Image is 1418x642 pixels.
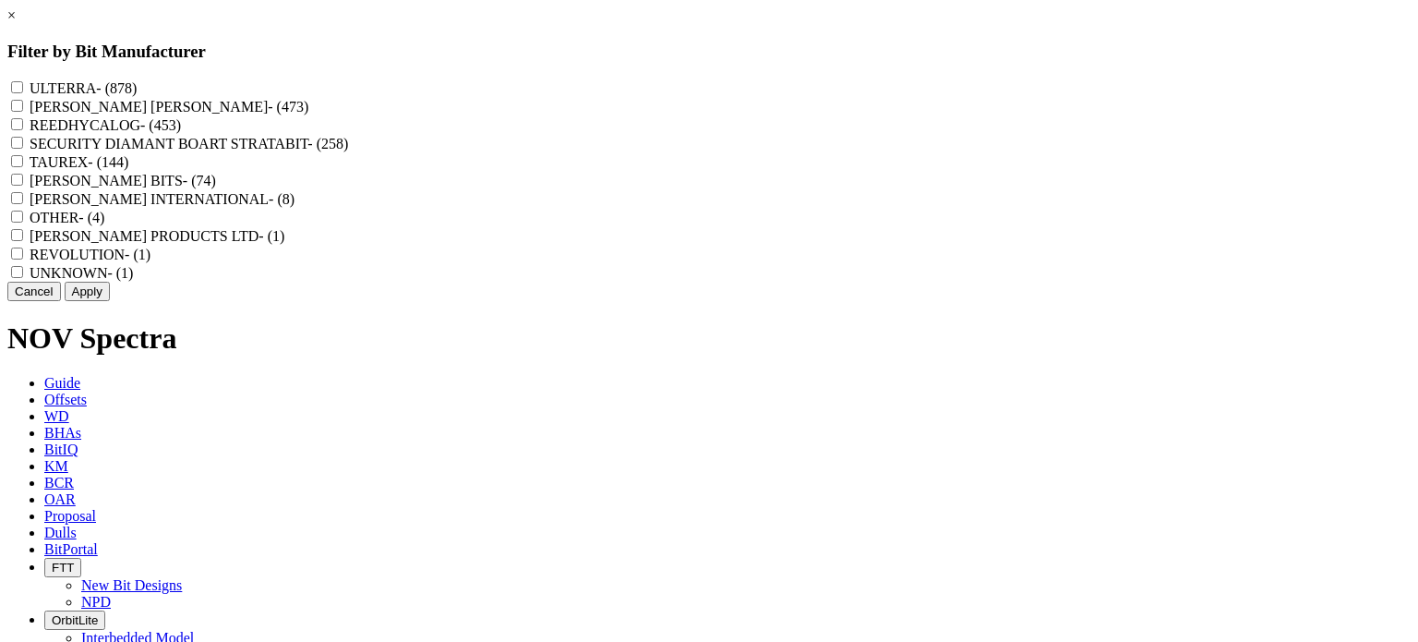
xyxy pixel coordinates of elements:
[183,173,216,188] span: - (74)
[81,594,111,610] a: NPD
[52,561,74,575] span: FTT
[30,154,129,170] label: TAUREX
[44,425,81,441] span: BHAs
[307,136,348,151] span: - (258)
[269,191,294,207] span: - (8)
[44,491,76,507] span: OAR
[7,42,1411,62] h3: Filter by Bit Manufacturer
[125,247,150,262] span: - (1)
[30,117,181,133] label: REEDHYCALOG
[44,541,98,557] span: BitPortal
[65,282,110,301] button: Apply
[30,191,294,207] label: [PERSON_NAME] INTERNATIONAL
[44,375,80,391] span: Guide
[258,228,284,244] span: - (1)
[81,577,182,593] a: New Bit Designs
[30,228,284,244] label: [PERSON_NAME] PRODUCTS LTD
[44,458,68,474] span: KM
[52,613,98,627] span: OrbitLite
[44,442,78,457] span: BitIQ
[78,210,104,225] span: - (4)
[30,136,348,151] label: SECURITY DIAMANT BOART STRATABIT
[7,321,1411,356] h1: NOV Spectra
[30,247,150,262] label: REVOLUTION
[107,265,133,281] span: - (1)
[44,408,69,424] span: WD
[30,80,137,96] label: ULTERRA
[96,80,137,96] span: - (878)
[44,525,77,540] span: Dulls
[30,99,308,115] label: [PERSON_NAME] [PERSON_NAME]
[88,154,128,170] span: - (144)
[30,173,216,188] label: [PERSON_NAME] BITS
[7,7,16,23] a: ×
[44,392,87,407] span: Offsets
[44,475,74,491] span: BCR
[30,265,133,281] label: UNKNOWN
[140,117,181,133] span: - (453)
[268,99,308,115] span: - (473)
[30,210,104,225] label: OTHER
[7,282,61,301] button: Cancel
[44,508,96,524] span: Proposal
